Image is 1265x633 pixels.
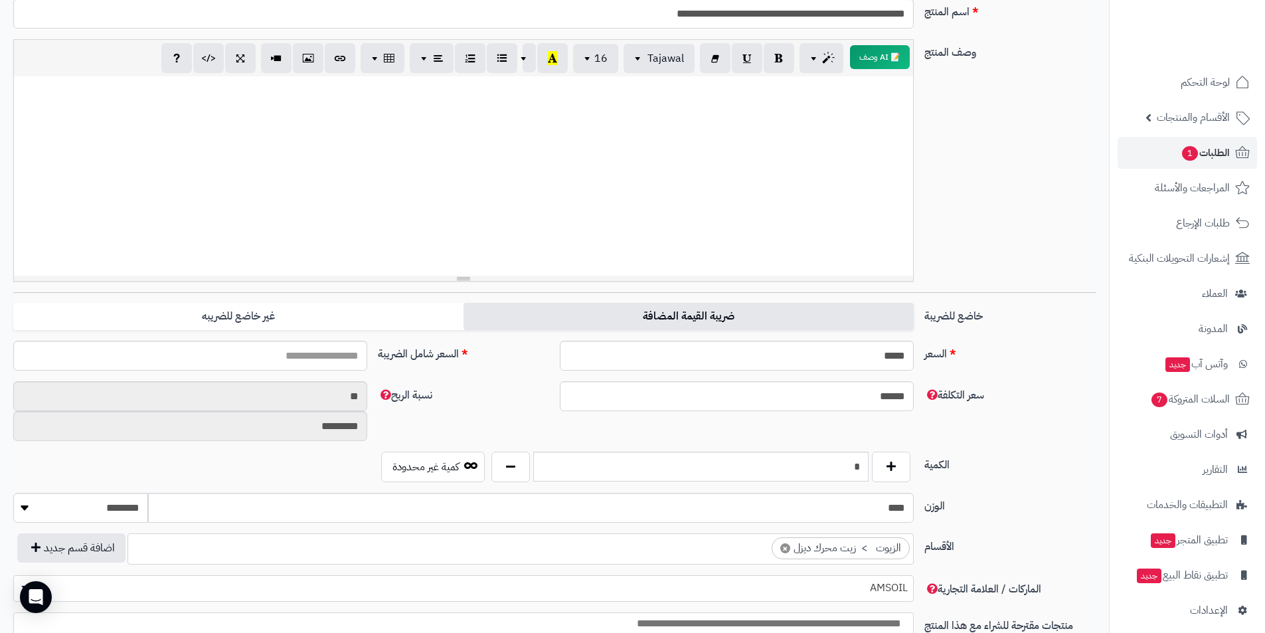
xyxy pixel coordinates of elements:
label: غير خاضع للضريبه [13,303,464,330]
span: تطبيق المتجر [1149,531,1228,549]
a: الطلبات1 [1118,137,1257,169]
label: الوزن [919,493,1101,514]
span: الماركات / العلامة التجارية [924,581,1041,597]
a: تطبيق نقاط البيعجديد [1118,559,1257,591]
span: سعر التكلفة [924,387,984,403]
span: الإعدادات [1190,601,1228,620]
a: تطبيق المتجرجديد [1118,524,1257,556]
a: وآتس آبجديد [1118,348,1257,380]
label: خاضع للضريبة [919,303,1101,324]
span: AMSOIL [14,578,913,598]
div: Open Intercom Messenger [20,581,52,613]
label: ضريبة القيمة المضافة [464,303,914,330]
span: × [780,543,790,553]
a: أدوات التسويق [1118,418,1257,450]
span: لوحة التحكم [1181,73,1230,92]
span: الأقسام والمنتجات [1157,108,1230,127]
button: اضافة قسم جديد [17,533,126,563]
a: المراجعات والأسئلة [1118,172,1257,204]
label: وصف المنتج [919,39,1101,60]
li: الزيوت > زيت محرك ديزل [772,537,910,559]
span: 7 [1151,393,1167,407]
a: الإعدادات [1118,594,1257,626]
span: 16 [594,50,608,66]
span: AMSOIL [13,575,914,602]
a: التقارير [1118,454,1257,486]
span: السلات المتروكة [1150,390,1230,408]
span: التطبيقات والخدمات [1147,496,1228,514]
a: المدونة [1118,313,1257,345]
span: المراجعات والأسئلة [1155,179,1230,197]
span: أدوات التسويق [1170,425,1228,444]
a: التطبيقات والخدمات [1118,489,1257,521]
span: تطبيق نقاط البيع [1136,566,1228,585]
img: logo-2.png [1175,36,1252,64]
span: طلبات الإرجاع [1176,214,1230,232]
button: 16 [573,44,618,73]
label: الأقسام [919,533,1101,555]
a: لوحة التحكم [1118,66,1257,98]
label: السعر شامل الضريبة [373,341,554,362]
a: العملاء [1118,278,1257,310]
label: السعر [919,341,1101,362]
button: Tajawal [624,44,695,73]
span: جديد [1137,569,1161,583]
span: إشعارات التحويلات البنكية [1129,249,1230,268]
span: وآتس آب [1164,355,1228,373]
span: المدونة [1199,319,1228,338]
span: Tajawal [647,50,684,66]
label: الكمية [919,452,1101,473]
button: 📝 AI وصف [850,45,910,69]
a: إشعارات التحويلات البنكية [1118,242,1257,274]
span: جديد [1151,533,1175,548]
span: الطلبات [1181,143,1230,162]
a: السلات المتروكة7 [1118,383,1257,415]
span: العملاء [1202,284,1228,303]
span: التقارير [1203,460,1228,479]
a: طلبات الإرجاع [1118,207,1257,239]
span: 1 [1182,146,1198,161]
span: نسبة الربح [378,387,432,403]
span: جديد [1165,357,1190,372]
